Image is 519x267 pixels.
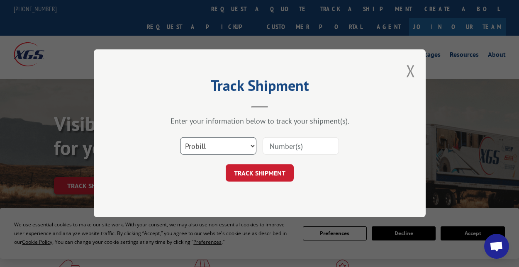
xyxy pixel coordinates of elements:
button: TRACK SHIPMENT [226,165,294,182]
div: Enter your information below to track your shipment(s). [135,117,384,126]
div: Open chat [484,234,509,259]
h2: Track Shipment [135,80,384,95]
button: Close modal [406,60,415,82]
input: Number(s) [263,138,339,155]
